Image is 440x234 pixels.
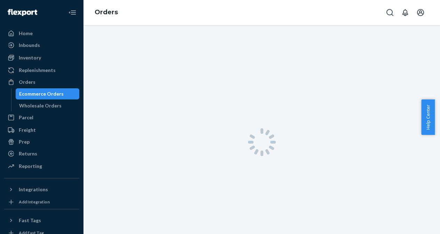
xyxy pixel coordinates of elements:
[4,161,79,172] a: Reporting
[65,6,79,19] button: Close Navigation
[414,6,427,19] button: Open account menu
[19,90,64,97] div: Ecommerce Orders
[4,215,79,226] button: Fast Tags
[4,65,79,76] a: Replenishments
[19,163,42,170] div: Reporting
[19,42,40,49] div: Inbounds
[4,184,79,195] button: Integrations
[19,114,33,121] div: Parcel
[8,9,37,16] img: Flexport logo
[19,186,48,193] div: Integrations
[4,112,79,123] a: Parcel
[89,2,123,23] ol: breadcrumbs
[16,88,80,99] a: Ecommerce Orders
[4,52,79,63] a: Inventory
[19,127,36,134] div: Freight
[398,6,412,19] button: Open notifications
[4,198,79,206] a: Add Integration
[19,79,35,86] div: Orders
[4,136,79,147] a: Prep
[4,40,79,51] a: Inbounds
[383,6,397,19] button: Open Search Box
[421,99,435,135] button: Help Center
[4,124,79,136] a: Freight
[4,76,79,88] a: Orders
[19,138,30,145] div: Prep
[4,28,79,39] a: Home
[19,30,33,37] div: Home
[95,8,118,16] a: Orders
[19,199,50,205] div: Add Integration
[19,102,62,109] div: Wholesale Orders
[19,54,41,61] div: Inventory
[19,150,37,157] div: Returns
[19,217,41,224] div: Fast Tags
[16,100,80,111] a: Wholesale Orders
[19,67,56,74] div: Replenishments
[4,148,79,159] a: Returns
